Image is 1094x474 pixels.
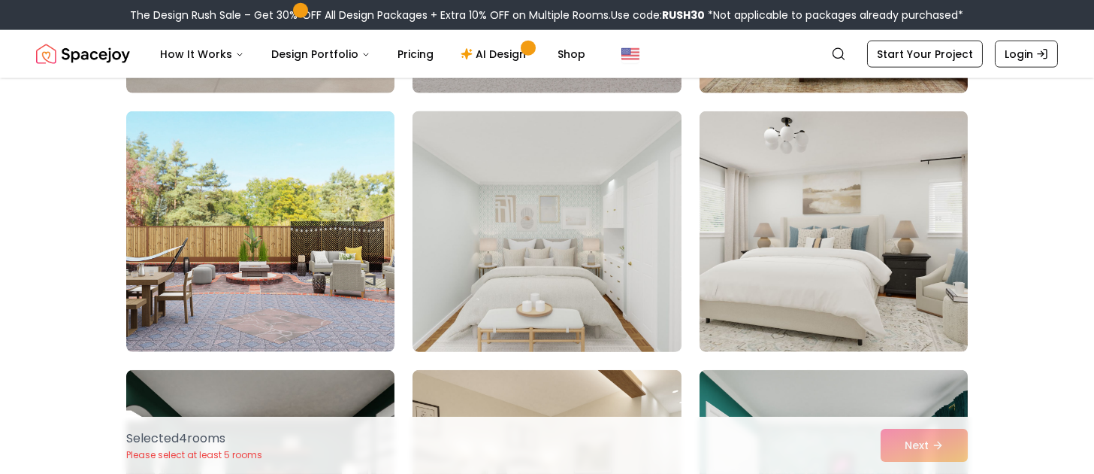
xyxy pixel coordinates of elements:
[406,105,688,358] img: Room room-86
[126,449,262,461] p: Please select at least 5 rooms
[867,41,983,68] a: Start Your Project
[148,39,597,69] nav: Main
[126,430,262,448] p: Selected 4 room s
[545,39,597,69] a: Shop
[385,39,446,69] a: Pricing
[621,45,639,63] img: United States
[449,39,542,69] a: AI Design
[36,39,130,69] img: Spacejoy Logo
[126,111,394,352] img: Room room-85
[995,41,1058,68] a: Login
[259,39,382,69] button: Design Portfolio
[663,8,706,23] b: RUSH30
[36,30,1058,78] nav: Global
[706,8,964,23] span: *Not applicable to packages already purchased*
[36,39,130,69] a: Spacejoy
[700,111,968,352] img: Room room-87
[148,39,256,69] button: How It Works
[612,8,706,23] span: Use code:
[131,8,964,23] div: The Design Rush Sale – Get 30% OFF All Design Packages + Extra 10% OFF on Multiple Rooms.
